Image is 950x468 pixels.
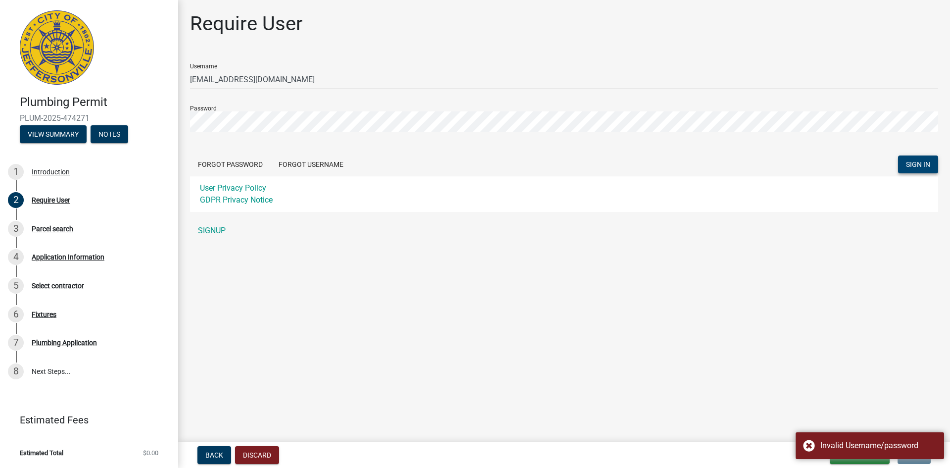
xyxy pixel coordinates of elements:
a: Estimated Fees [8,410,162,430]
span: SIGN IN [906,160,930,168]
span: PLUM-2025-474271 [20,113,158,123]
a: GDPR Privacy Notice [200,195,273,205]
div: 6 [8,307,24,322]
span: Estimated Total [20,450,63,456]
div: 7 [8,335,24,351]
div: Select contractor [32,282,84,289]
div: 1 [8,164,24,180]
h4: Plumbing Permit [20,95,170,109]
button: Discard [235,446,279,464]
div: Fixtures [32,311,56,318]
div: Invalid Username/password [820,440,937,452]
div: Require User [32,197,70,204]
h1: Require User [190,12,303,36]
div: Plumbing Application [32,339,97,346]
wm-modal-confirm: Summary [20,131,87,139]
div: Application Information [32,254,104,260]
div: 8 [8,364,24,379]
div: 5 [8,278,24,294]
div: 3 [8,221,24,237]
a: SIGNUP [190,221,938,241]
button: SIGN IN [898,156,938,173]
div: 2 [8,192,24,208]
div: Parcel search [32,225,73,232]
button: View Summary [20,125,87,143]
span: Back [205,451,223,459]
button: Notes [91,125,128,143]
wm-modal-confirm: Notes [91,131,128,139]
div: 4 [8,249,24,265]
button: Forgot Password [190,156,271,173]
a: User Privacy Policy [200,183,266,193]
button: Back [197,446,231,464]
div: Introduction [32,168,70,175]
span: $0.00 [143,450,158,456]
img: City of Jeffersonville, Indiana [20,10,94,85]
button: Forgot Username [271,156,351,173]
